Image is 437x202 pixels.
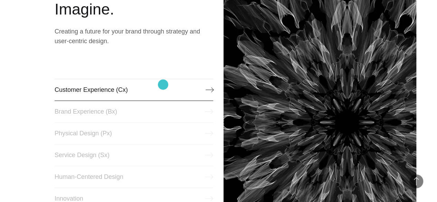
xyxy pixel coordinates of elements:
a: Human-Centered Design [55,166,213,188]
a: Physical Design (Px) [55,122,213,144]
a: Customer Experience (Cx) [55,79,213,101]
a: Service Design (Sx) [55,144,213,166]
p: Creating a future for your brand through strategy and user-centric design. [55,27,213,46]
button: Back to Top [409,174,423,188]
a: Brand Experience (Bx) [55,100,213,123]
